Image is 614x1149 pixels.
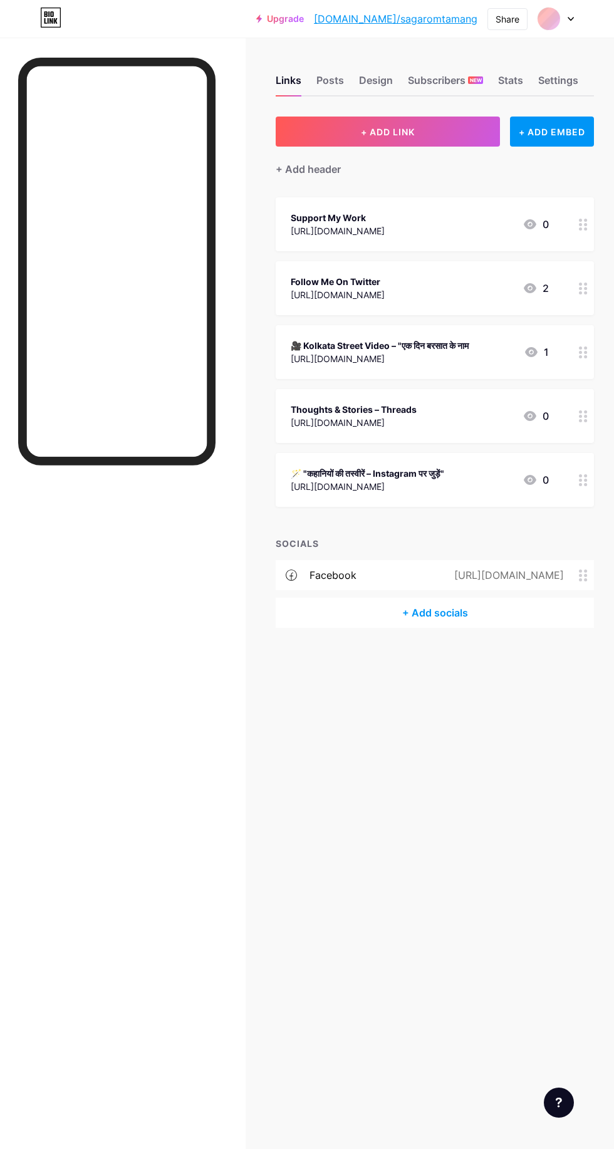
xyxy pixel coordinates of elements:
div: 1 [524,345,549,360]
div: Follow Me On Twitter [291,275,385,288]
div: [URL][DOMAIN_NAME] [291,224,385,237]
div: + ADD EMBED [510,117,594,147]
div: 0 [523,408,549,424]
div: Posts [316,73,344,95]
div: 🪄 "कहानियों की तस्वीरें – Instagram पर जुड़ें" [291,467,444,480]
div: 0 [523,472,549,487]
div: [URL][DOMAIN_NAME] [291,480,444,493]
div: facebook [310,568,356,583]
div: + Add socials [276,598,594,628]
div: Thoughts & Stories – Threads [291,403,417,416]
div: Support My Work [291,211,385,224]
div: [URL][DOMAIN_NAME] [291,288,385,301]
div: 0 [523,217,549,232]
span: NEW [470,76,482,84]
button: + ADD LINK [276,117,500,147]
div: Stats [498,73,523,95]
div: Links [276,73,301,95]
div: 🎥 Kolkata Street Video – "एक दिन बरसात के नाम [291,339,469,352]
span: + ADD LINK [361,127,415,137]
div: [URL][DOMAIN_NAME] [291,352,469,365]
a: Upgrade [256,14,304,24]
div: Subscribers [408,73,483,95]
div: 2 [523,281,549,296]
div: SOCIALS [276,537,594,550]
div: + Add header [276,162,341,177]
div: Share [496,13,519,26]
div: [URL][DOMAIN_NAME] [434,568,579,583]
a: [DOMAIN_NAME]/sagaromtamang [314,11,477,26]
div: Design [359,73,393,95]
div: [URL][DOMAIN_NAME] [291,416,417,429]
div: Settings [538,73,578,95]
